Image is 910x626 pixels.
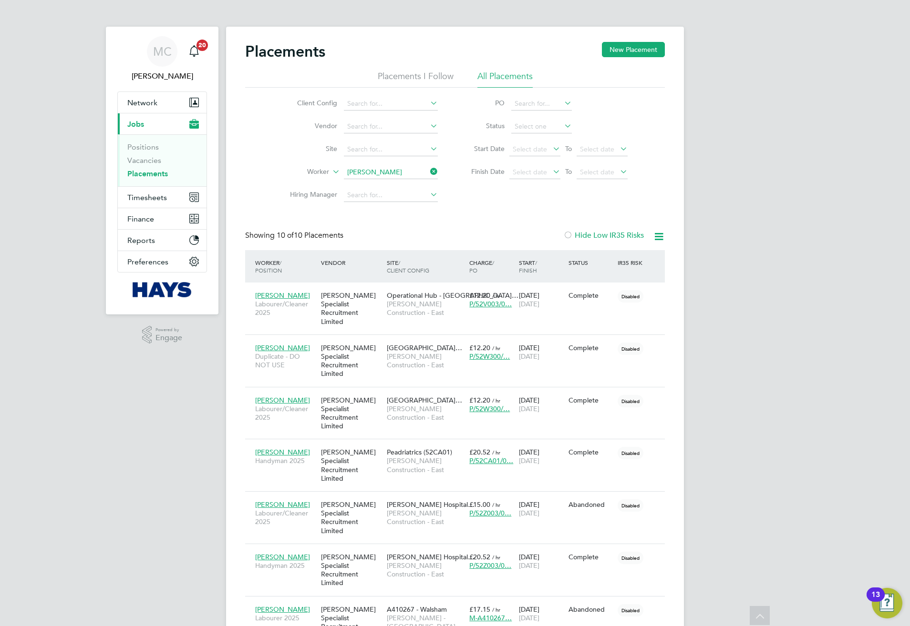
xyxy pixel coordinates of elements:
[469,291,490,300] span: £12.20
[319,339,384,383] div: [PERSON_NAME] Specialist Recruitment Limited
[469,605,490,614] span: £17.15
[142,326,183,344] a: Powered byEngage
[253,391,665,399] a: [PERSON_NAME]Labourer/Cleaner 2025[PERSON_NAME] Specialist Recruitment Limited[GEOGRAPHIC_DATA]…[...
[118,187,207,208] button: Timesheets
[618,604,643,616] span: Disabled
[185,36,204,67] a: 20
[513,145,547,153] span: Select date
[245,231,345,241] div: Showing
[462,144,505,153] label: Start Date
[492,501,500,508] span: / hr
[253,254,319,279] div: Worker
[118,230,207,251] button: Reports
[245,42,325,61] h2: Placements
[469,561,511,570] span: P/52Z003/0…
[255,605,310,614] span: [PERSON_NAME]
[106,27,218,314] nav: Main navigation
[469,448,490,456] span: £20.52
[274,167,329,177] label: Worker
[127,236,155,245] span: Reports
[255,509,316,526] span: Labourer/Cleaner 2025
[255,352,316,369] span: Duplicate - DO NOT USE
[519,404,539,413] span: [DATE]
[319,286,384,331] div: [PERSON_NAME] Specialist Recruitment Limited
[155,334,182,342] span: Engage
[319,443,384,487] div: [PERSON_NAME] Specialist Recruitment Limited
[253,443,665,451] a: [PERSON_NAME]Handyman 2025[PERSON_NAME] Specialist Recruitment LimitedPeadriatrics (52CA01)[PERSO...
[118,134,207,186] div: Jobs
[255,500,310,509] span: [PERSON_NAME]
[387,561,465,578] span: [PERSON_NAME] Construction - East
[255,561,316,570] span: Handyman 2025
[255,404,316,422] span: Labourer/Cleaner 2025
[387,300,465,317] span: [PERSON_NAME] Construction - East
[569,448,613,456] div: Complete
[319,495,384,540] div: [PERSON_NAME] Specialist Recruitment Limited
[118,251,207,272] button: Preferences
[467,254,517,279] div: Charge
[469,259,494,274] span: / PO
[569,291,613,300] div: Complete
[118,92,207,113] button: Network
[569,343,613,352] div: Complete
[492,554,500,561] span: / hr
[253,338,665,346] a: [PERSON_NAME]Duplicate - DO NOT USE[PERSON_NAME] Specialist Recruitment Limited[GEOGRAPHIC_DATA]…...
[255,396,310,404] span: [PERSON_NAME]
[117,282,207,297] a: Go to home page
[127,169,168,178] a: Placements
[127,120,144,129] span: Jobs
[519,259,537,274] span: / Finish
[462,99,505,107] label: PO
[127,156,161,165] a: Vacancies
[282,190,337,199] label: Hiring Manager
[519,614,539,622] span: [DATE]
[618,395,643,407] span: Disabled
[387,291,518,300] span: Operational Hub - [GEOGRAPHIC_DATA]…
[517,495,566,522] div: [DATE]
[319,391,384,435] div: [PERSON_NAME] Specialist Recruitment Limited
[492,449,500,456] span: / hr
[469,456,513,465] span: P/52CA01/0…
[469,509,511,517] span: P/52Z003/0…
[319,548,384,592] div: [PERSON_NAME] Specialist Recruitment Limited
[513,168,547,176] span: Select date
[255,343,310,352] span: [PERSON_NAME]
[127,257,168,266] span: Preferences
[469,500,490,509] span: £15.00
[117,71,207,82] span: Meg Castleton
[469,553,490,561] span: £20.52
[462,121,505,130] label: Status
[196,40,208,51] span: 20
[566,254,616,271] div: Status
[477,71,533,88] li: All Placements
[469,300,512,308] span: P/52V003/0…
[127,193,167,202] span: Timesheets
[344,143,438,156] input: Search for...
[344,166,438,179] input: Search for...
[277,231,294,240] span: 10 of
[580,145,614,153] span: Select date
[462,167,505,176] label: Finish Date
[282,121,337,130] label: Vendor
[469,614,512,622] span: M-A410267…
[517,391,566,418] div: [DATE]
[387,605,447,614] span: A410267 - Walsham
[517,286,566,313] div: [DATE]
[387,500,475,509] span: [PERSON_NAME] Hospital…
[871,595,880,607] div: 13
[519,509,539,517] span: [DATE]
[277,231,343,240] span: 10 Placements
[387,396,462,404] span: [GEOGRAPHIC_DATA]…
[563,231,644,240] label: Hide Low IR35 Risks
[469,404,510,413] span: P/52W300/…
[255,448,310,456] span: [PERSON_NAME]
[511,97,572,111] input: Search for...
[253,286,665,294] a: [PERSON_NAME]Labourer/Cleaner 2025[PERSON_NAME] Specialist Recruitment LimitedOperational Hub - [...
[492,292,500,299] span: / hr
[384,254,467,279] div: Site
[519,300,539,308] span: [DATE]
[282,99,337,107] label: Client Config
[519,352,539,361] span: [DATE]
[517,443,566,470] div: [DATE]
[872,588,902,618] button: Open Resource Center, 13 new notifications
